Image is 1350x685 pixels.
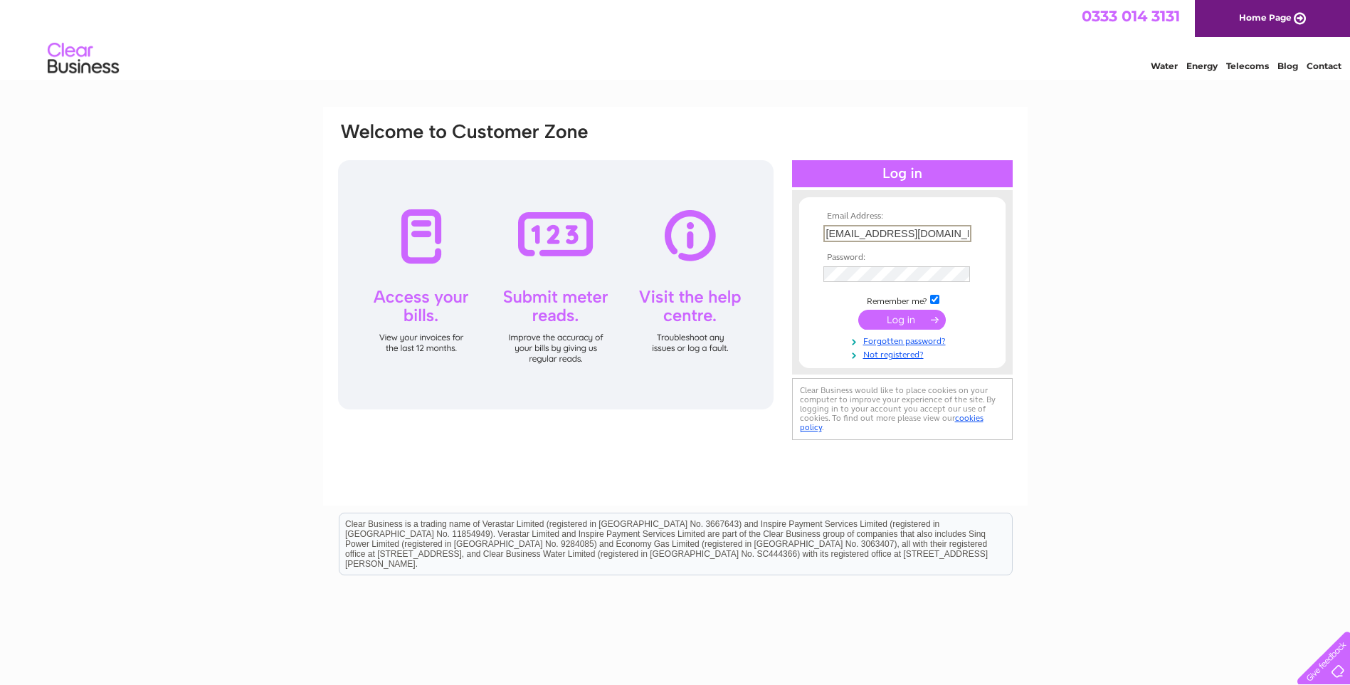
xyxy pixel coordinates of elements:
a: cookies policy [800,413,984,432]
a: Water [1151,61,1178,71]
img: logo.png [47,37,120,80]
a: Forgotten password? [823,333,985,347]
a: 0333 014 3131 [1082,7,1180,25]
a: Telecoms [1226,61,1269,71]
td: Remember me? [820,293,985,307]
div: Clear Business would like to place cookies on your computer to improve your experience of the sit... [792,378,1013,440]
a: Blog [1277,61,1298,71]
a: Contact [1307,61,1341,71]
th: Password: [820,253,985,263]
div: Clear Business is a trading name of Verastar Limited (registered in [GEOGRAPHIC_DATA] No. 3667643... [339,8,1012,69]
th: Email Address: [820,211,985,221]
a: Not registered? [823,347,985,360]
a: Energy [1186,61,1218,71]
input: Submit [858,310,946,330]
